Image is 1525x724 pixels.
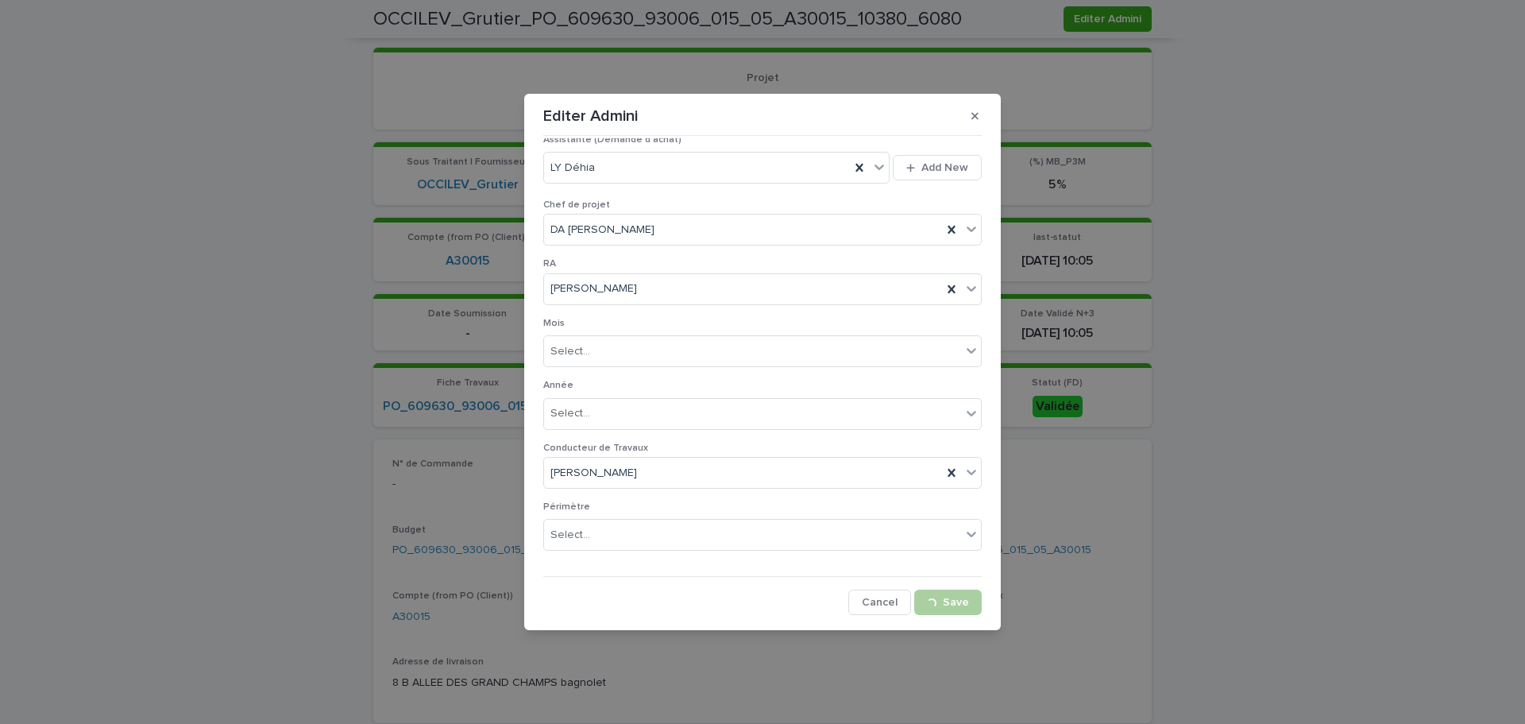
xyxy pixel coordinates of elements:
[543,106,638,126] p: Editer Admini
[550,405,590,422] div: Select...
[550,465,637,482] span: [PERSON_NAME]
[893,155,982,180] button: Add New
[543,259,556,269] span: RA
[543,135,681,145] span: Assistante (Demande d'achat)
[543,381,573,390] span: Année
[550,527,590,544] div: Select...
[550,160,595,176] span: LY Déhia
[550,222,654,238] span: DA [PERSON_NAME]
[550,343,590,360] div: Select...
[862,597,898,608] span: Cancel
[543,443,648,453] span: Conducteur de Travaux
[543,502,590,512] span: Périmètre
[543,319,565,328] span: Mois
[921,162,968,173] span: Add New
[914,590,982,615] button: Save
[543,200,610,210] span: Chef de projet
[550,281,637,297] span: [PERSON_NAME]
[848,590,911,615] button: Cancel
[943,597,969,608] span: Save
